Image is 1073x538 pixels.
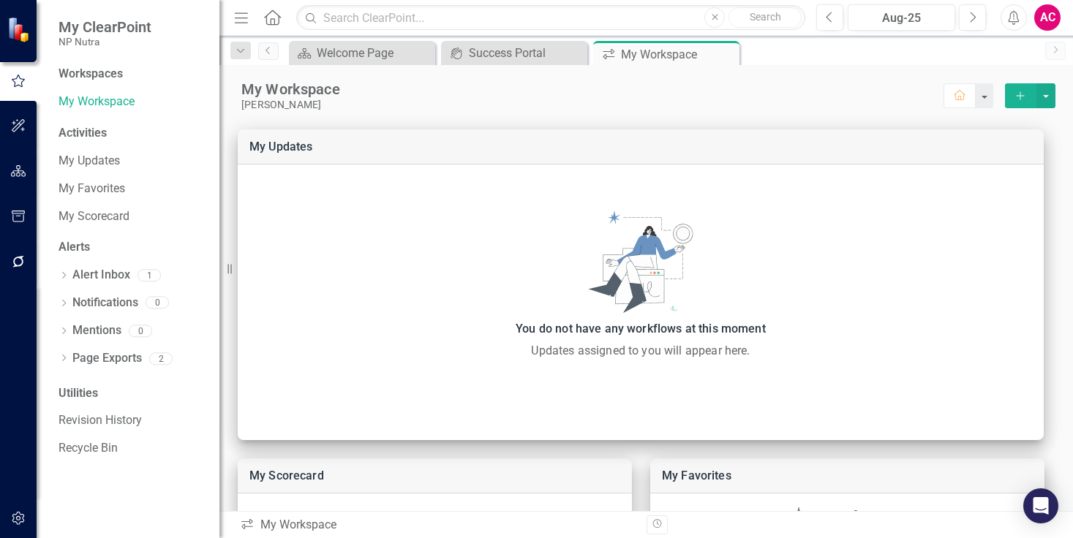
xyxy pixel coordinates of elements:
[317,44,432,62] div: Welcome Page
[1005,83,1036,108] button: select merge strategy
[59,385,205,402] div: Utilities
[621,45,736,64] div: My Workspace
[7,17,33,42] img: ClearPoint Strategy
[72,267,130,284] a: Alert Inbox
[138,269,161,281] div: 1
[241,99,944,111] div: [PERSON_NAME]
[59,153,205,170] a: My Updates
[1005,83,1055,108] div: split button
[662,469,731,482] a: My Favorites
[129,325,152,337] div: 0
[293,44,432,62] a: Welcome Page
[750,11,781,23] span: Search
[245,319,1036,339] div: You do not have any workflows at this moment
[240,517,636,534] div: My Workspace
[245,342,1036,360] div: Updates assigned to you will appear here.
[146,297,169,309] div: 0
[149,352,173,365] div: 2
[72,295,138,311] a: Notifications
[59,181,205,197] a: My Favorites
[238,505,632,537] div: NP Nutra
[249,469,324,482] a: My Scorecard
[59,208,205,225] a: My Scorecard
[59,125,205,142] div: Activities
[1023,488,1058,523] div: Open Intercom Messenger
[59,36,151,48] small: NP Nutra
[241,80,944,99] div: My Workspace
[853,10,950,27] div: Aug-25
[59,18,151,36] span: My ClearPoint
[72,322,121,339] a: Mentions
[72,350,142,367] a: Page Exports
[59,66,123,83] div: Workspaces
[1036,83,1055,108] button: select merge strategy
[59,440,205,457] a: Recycle Bin
[469,44,584,62] div: Success Portal
[848,4,955,31] button: Aug-25
[59,239,205,256] div: Alerts
[1034,4,1061,31] button: AC
[59,94,205,110] a: My Workspace
[249,140,313,154] a: My Updates
[445,44,584,62] a: Success Portal
[296,5,805,31] input: Search ClearPoint...
[728,7,802,28] button: Search
[59,412,205,429] a: Revision History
